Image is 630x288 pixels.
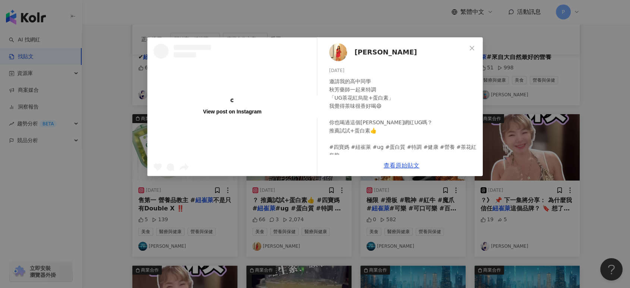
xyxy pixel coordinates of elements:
[329,77,477,159] div: 邀請我的高中同學 秋芳藥師一起來特調 「UG茶花紅烏龍+蛋白素」 我覺得茶味很香好喝😄 你也喝過這個[PERSON_NAME]網紅UG嗎？ 推薦試試+蛋白素👍 #四寶媽 #紐崔萊 #ug #蛋白...
[329,43,347,61] img: KOL Avatar
[148,38,317,176] a: View post on Instagram
[355,47,417,57] span: [PERSON_NAME]
[203,108,262,115] div: View post on Instagram
[469,45,475,51] span: close
[464,41,479,56] button: Close
[329,67,477,74] div: [DATE]
[329,43,466,61] a: KOL Avatar[PERSON_NAME]
[384,162,419,169] a: 查看原始貼文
